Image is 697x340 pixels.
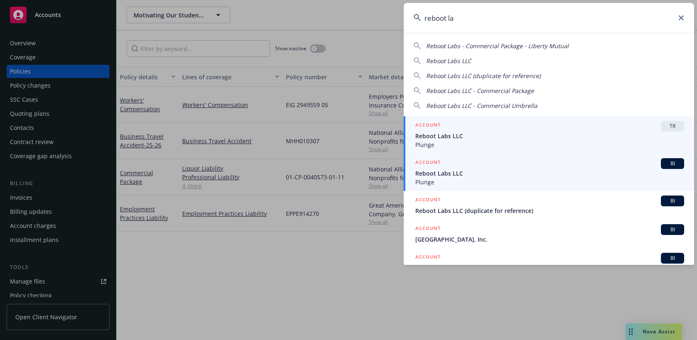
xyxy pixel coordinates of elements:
span: Plunge [415,178,684,186]
a: ACCOUNTTRReboot Labs LLCPlunge [404,116,694,154]
span: Reboot Labs LLC [426,57,471,65]
span: Reboot Labs LLC (duplicate for reference) [415,206,684,215]
a: ACCOUNTBI[GEOGRAPHIC_DATA], Inc. [404,248,694,277]
span: BI [664,226,681,233]
span: [GEOGRAPHIC_DATA], Inc. [415,264,684,272]
input: Search... [404,3,694,33]
span: BI [664,197,681,205]
span: [GEOGRAPHIC_DATA], Inc. [415,235,684,244]
h5: ACCOUNT [415,224,441,234]
h5: ACCOUNT [415,121,441,131]
a: ACCOUNTBIReboot Labs LLCPlunge [404,154,694,191]
a: ACCOUNTBI[GEOGRAPHIC_DATA], Inc. [404,220,694,248]
span: Plunge [415,140,684,149]
span: Reboot Labs LLC (duplicate for reference) [426,72,541,80]
span: TR [664,122,681,130]
h5: ACCOUNT [415,158,441,168]
span: Reboot Labs - Commercial Package - Liberty Mutual [426,42,569,50]
span: Reboot Labs LLC [415,169,684,178]
h5: ACCOUNT [415,196,441,205]
span: BI [664,254,681,262]
h5: ACCOUNT [415,253,441,263]
a: ACCOUNTBIReboot Labs LLC (duplicate for reference) [404,191,694,220]
span: Reboot Labs LLC - Commercial Package [426,87,534,95]
span: Reboot Labs LLC - Commercial Umbrella [426,102,537,110]
span: BI [664,160,681,167]
span: Reboot Labs LLC [415,132,684,140]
